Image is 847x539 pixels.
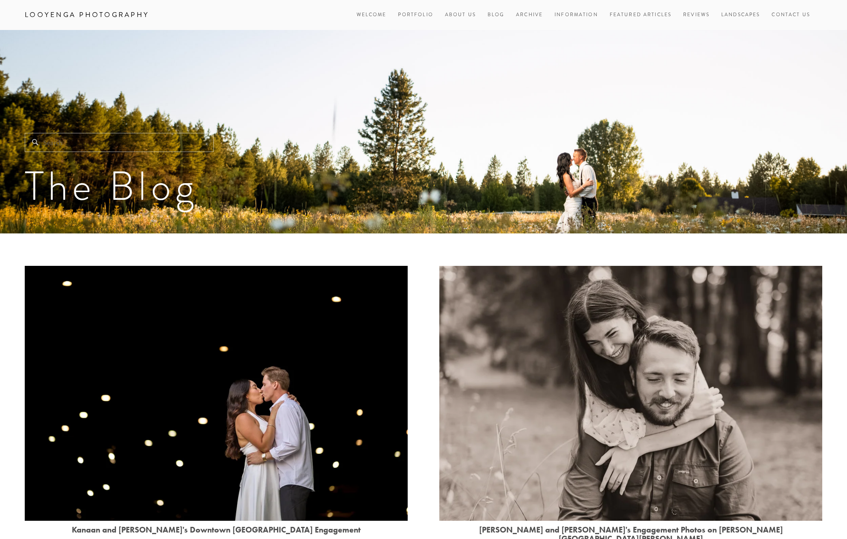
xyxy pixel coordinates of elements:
[683,9,709,20] a: Reviews
[439,266,822,521] img: Skyler and Sarah's Engagement Photos on Tubbs Hill
[398,11,433,18] a: Portfolio
[772,9,810,20] a: Contact Us
[25,525,408,534] a: Kanaan and [PERSON_NAME]'s Downtown [GEOGRAPHIC_DATA] Engagement
[555,11,598,18] a: Information
[357,9,387,20] a: Welcome
[25,266,408,521] img: Kanaan and Jessica's Downtown Spokane Engagement
[19,8,155,22] a: Looyenga Photography
[25,133,214,152] input: Search
[488,9,505,20] a: Blog
[721,9,760,20] a: Landscapes
[445,9,476,20] a: About Us
[25,166,822,206] h1: The Blog
[610,9,672,20] a: Featured Articles
[516,9,543,20] a: Archive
